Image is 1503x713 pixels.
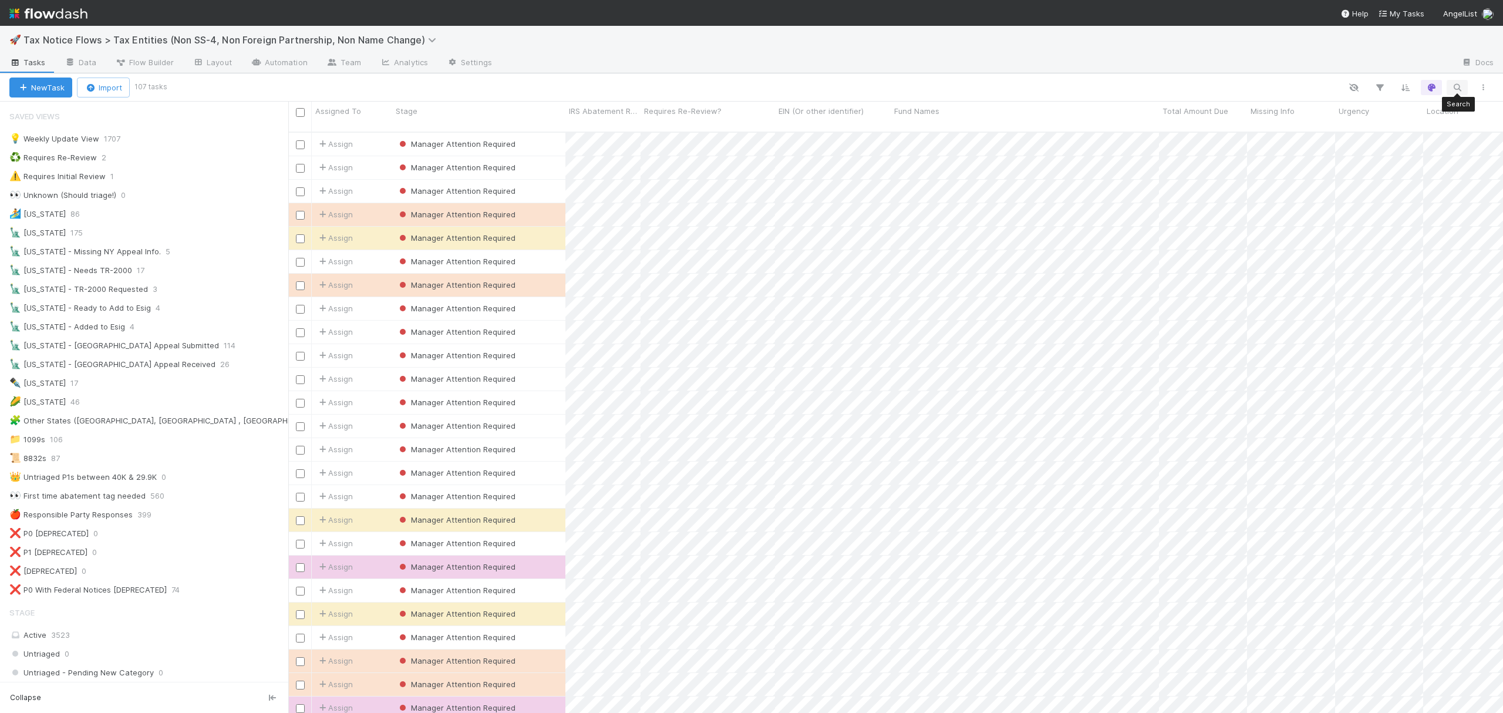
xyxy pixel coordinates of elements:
[9,319,125,334] div: [US_STATE] - Added to Esig
[9,35,21,45] span: 🚀
[296,610,305,619] input: Toggle Row Selected
[9,395,66,409] div: [US_STATE]
[296,108,305,117] input: Toggle All Rows Selected
[1452,54,1503,73] a: Docs
[316,443,353,455] span: Assign
[316,678,353,690] div: Assign
[9,190,21,200] span: 👀
[316,138,353,150] span: Assign
[70,376,90,391] span: 17
[296,187,305,196] input: Toggle Row Selected
[397,139,515,149] span: Manager Attention Required
[9,665,154,680] span: Untriaged - Pending New Category
[9,507,133,522] div: Responsible Party Responses
[115,56,174,68] span: Flow Builder
[397,443,515,455] div: Manager Attention Required
[241,54,317,73] a: Automation
[644,105,722,117] span: Requires Re-Review?
[9,169,106,184] div: Requires Initial Review
[9,133,21,143] span: 💡
[397,162,515,173] div: Manager Attention Required
[9,583,167,597] div: P0 With Federal Notices [DEPRECATED]
[9,208,21,218] span: 🏄
[397,514,515,526] div: Manager Attention Required
[1482,8,1494,20] img: avatar_d45d11ee-0024-4901-936f-9df0a9cc3b4e.png
[397,420,515,432] div: Manager Attention Required
[437,54,501,73] a: Settings
[296,657,305,666] input: Toggle Row Selected
[316,537,353,549] div: Assign
[397,515,515,524] span: Manager Attention Required
[82,564,98,579] span: 0
[397,468,515,477] span: Manager Attention Required
[296,281,305,290] input: Toggle Row Selected
[316,514,353,526] span: Assign
[9,56,46,68] span: Tasks
[9,152,21,162] span: ♻️
[397,257,515,266] span: Manager Attention Required
[397,304,515,313] span: Manager Attention Required
[397,608,515,620] div: Manager Attention Required
[296,563,305,572] input: Toggle Row Selected
[315,105,361,117] span: Assigned To
[316,326,353,338] div: Assign
[50,432,75,447] span: 106
[316,162,353,173] div: Assign
[397,586,515,595] span: Manager Attention Required
[130,319,146,334] span: 4
[397,255,515,267] div: Manager Attention Required
[397,396,515,408] div: Manager Attention Required
[102,150,118,165] span: 2
[397,208,515,220] div: Manager Attention Required
[9,244,161,259] div: [US_STATE] - Missing NY Appeal Info.
[296,704,305,713] input: Toggle Row Selected
[316,349,353,361] div: Assign
[153,282,169,297] span: 3
[296,234,305,243] input: Toggle Row Selected
[9,171,21,181] span: ⚠️
[316,302,353,314] div: Assign
[220,357,241,372] span: 26
[92,545,109,560] span: 0
[1339,105,1369,117] span: Urgency
[397,279,515,291] div: Manager Attention Required
[397,539,515,548] span: Manager Attention Required
[397,373,515,385] div: Manager Attention Required
[296,399,305,408] input: Toggle Row Selected
[397,302,515,314] div: Manager Attention Required
[397,280,515,290] span: Manager Attention Required
[397,327,515,337] span: Manager Attention Required
[397,584,515,596] div: Manager Attention Required
[397,398,515,407] span: Manager Attention Required
[397,445,515,454] span: Manager Attention Required
[316,185,353,197] div: Assign
[316,655,353,667] span: Assign
[161,470,178,485] span: 0
[9,359,21,369] span: 🗽
[316,373,353,385] span: Assign
[316,255,353,267] span: Assign
[9,451,46,466] div: 8832s
[1443,9,1477,18] span: AngelList
[9,413,405,428] div: Other States ([GEOGRAPHIC_DATA], [GEOGRAPHIC_DATA] , [GEOGRAPHIC_DATA], [GEOGRAPHIC_DATA])
[296,634,305,643] input: Toggle Row Selected
[296,446,305,455] input: Toggle Row Selected
[316,561,353,573] span: Assign
[397,492,515,501] span: Manager Attention Required
[9,434,21,444] span: 📁
[316,232,353,244] span: Assign
[316,584,353,596] span: Assign
[9,282,148,297] div: [US_STATE] - TR-2000 Requested
[316,467,353,479] span: Assign
[224,338,247,353] span: 114
[9,78,72,97] button: NewTask
[316,279,353,291] div: Assign
[397,185,515,197] div: Manager Attention Required
[9,226,66,240] div: [US_STATE]
[397,210,515,219] span: Manager Attention Required
[397,186,515,196] span: Manager Attention Required
[316,396,353,408] span: Assign
[296,328,305,337] input: Toggle Row Selected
